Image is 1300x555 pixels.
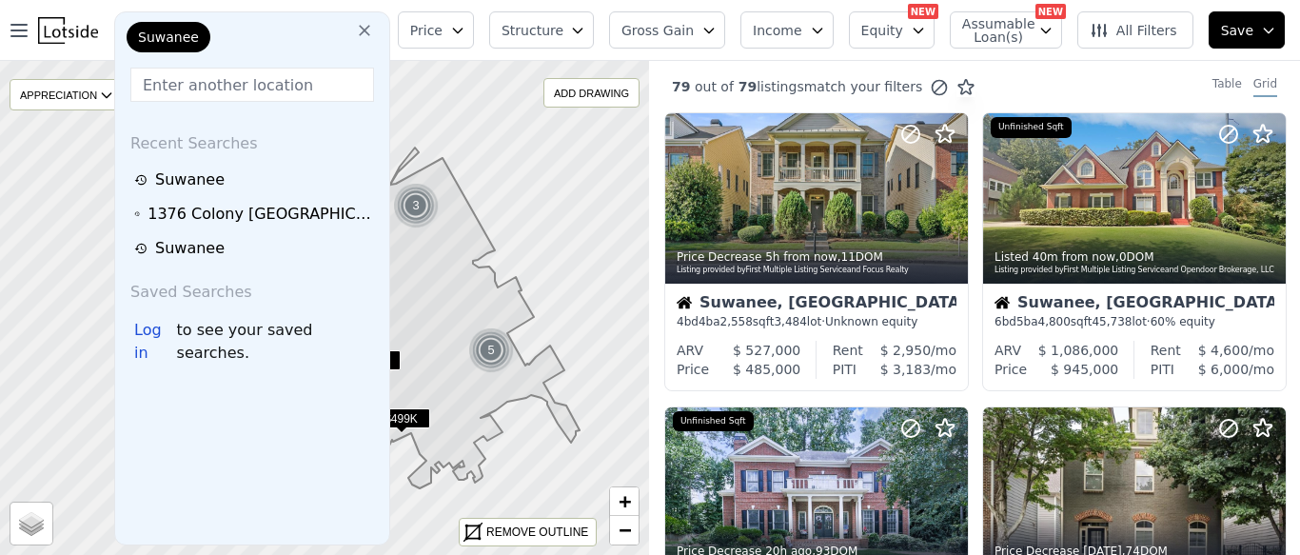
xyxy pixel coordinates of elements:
[740,11,834,49] button: Income
[544,79,639,107] div: ADD DRAWING
[123,266,382,311] div: Saved Searches
[677,249,958,265] div: Price Decrease , 11 DOM
[962,17,1023,44] span: Assumable Loan(s)
[1253,76,1277,97] div: Grid
[130,68,374,102] input: Enter another location
[1198,343,1249,358] span: $ 4,600
[677,314,956,329] div: 4 bd 4 ba sqft lot · Unknown equity
[10,503,52,545] a: Layers
[468,327,514,373] div: 5
[649,77,975,97] div: out of listings
[677,265,958,276] div: Listing provided by First Multiple Listing Service and Focus Realty
[1151,360,1174,379] div: PITI
[489,11,594,49] button: Structure
[134,319,177,365] div: Log in
[177,319,374,365] span: to see your saved searches.
[995,314,1274,329] div: 6 bd 5 ba sqft lot · 60% equity
[995,360,1027,379] div: Price
[995,341,1021,360] div: ARV
[1033,250,1115,264] time: 2025-09-22 21:10
[995,249,1276,265] div: Listed , 0 DOM
[1198,362,1249,377] span: $ 6,000
[857,360,956,379] div: /mo
[1181,341,1274,360] div: /mo
[995,295,1010,310] img: House
[720,315,753,328] span: 2,558
[148,203,376,226] div: 1376 Colony [GEOGRAPHIC_DATA] , [GEOGRAPHIC_DATA] , GA 30083
[393,183,440,228] img: g1.png
[10,79,121,110] div: APPRECIATION
[372,408,430,436] div: $499K
[733,343,800,358] span: $ 527,000
[804,77,923,96] span: match your filters
[38,17,98,44] img: Lotside
[1221,21,1253,40] span: Save
[1209,11,1285,49] button: Save
[1092,315,1132,328] span: 45,738
[672,79,690,94] span: 79
[610,487,639,516] a: Zoom in
[1051,362,1118,377] span: $ 945,000
[765,250,837,264] time: 2025-09-23 01:27
[468,327,515,373] img: g1.png
[1174,360,1274,379] div: /mo
[1035,4,1066,19] div: NEW
[833,360,857,379] div: PITI
[609,11,725,49] button: Gross Gain
[880,343,931,358] span: $ 2,950
[610,516,639,545] a: Zoom out
[134,168,376,191] a: Suwanee
[1151,341,1181,360] div: Rent
[138,28,199,47] span: Suwanee
[1077,11,1193,49] button: All Filters
[393,183,439,228] div: 3
[995,265,1276,276] div: Listing provided by First Multiple Listing Service and Opendoor Brokerage, LLC
[1212,76,1242,97] div: Table
[774,315,806,328] span: 3,484
[619,518,631,542] span: −
[502,21,562,40] span: Structure
[734,79,757,94] span: 79
[861,21,903,40] span: Equity
[1038,315,1071,328] span: 4,800
[677,341,703,360] div: ARV
[677,360,709,379] div: Price
[673,411,754,432] div: Unfinished Sqft
[486,524,588,541] div: REMOVE OUTLINE
[372,408,430,428] span: $499K
[863,341,956,360] div: /mo
[134,203,376,226] a: 1376 Colony [GEOGRAPHIC_DATA], [GEOGRAPHIC_DATA],GA 30083
[134,237,376,260] a: Suwanee
[908,4,938,19] div: NEW
[123,117,382,163] div: Recent Searches
[982,112,1285,391] a: Listed 40m from now,0DOMListing provided byFirst Multiple Listing Serviceand Opendoor Brokerage, ...
[677,295,692,310] img: House
[677,295,956,314] div: Suwanee, [GEOGRAPHIC_DATA]
[664,112,967,391] a: Price Decrease 5h from now,11DOMListing provided byFirst Multiple Listing Serviceand Focus Realty...
[833,341,863,360] div: Rent
[950,11,1062,49] button: Assumable Loan(s)
[398,11,474,49] button: Price
[619,489,631,513] span: +
[991,117,1072,138] div: Unfinished Sqft
[753,21,802,40] span: Income
[1038,343,1119,358] span: $ 1,086,000
[410,21,443,40] span: Price
[621,21,694,40] span: Gross Gain
[849,11,935,49] button: Equity
[880,362,931,377] span: $ 3,183
[1090,21,1177,40] span: All Filters
[995,295,1274,314] div: Suwanee, [GEOGRAPHIC_DATA]
[733,362,800,377] span: $ 485,000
